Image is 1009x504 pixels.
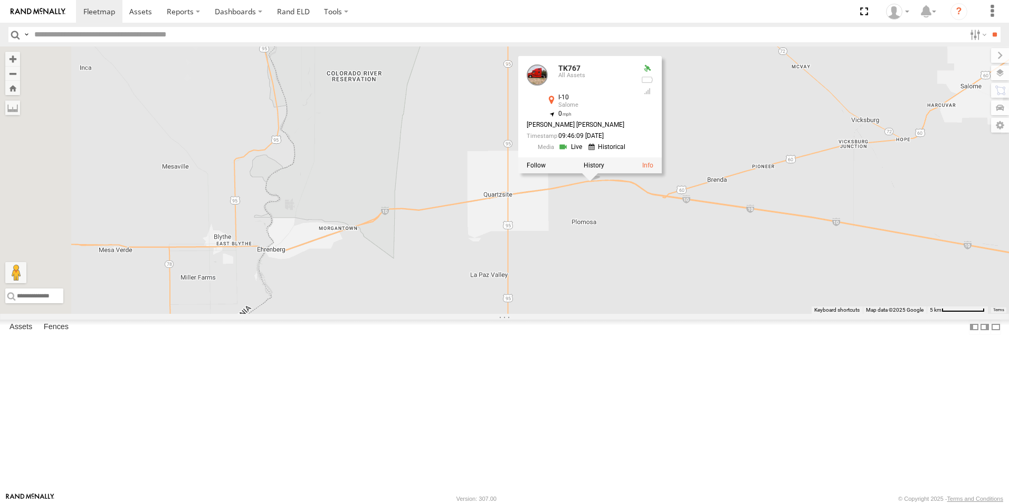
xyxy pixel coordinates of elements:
[6,493,54,504] a: Visit our Website
[5,66,20,81] button: Zoom out
[866,307,924,313] span: Map data ©2025 Google
[898,496,1003,502] div: © Copyright 2025 -
[5,81,20,95] button: Zoom Home
[558,94,632,101] div: I-10
[558,142,585,152] a: View Live Media Streams
[966,27,988,42] label: Search Filter Options
[22,27,31,42] label: Search Query
[991,320,1001,335] label: Hide Summary Table
[456,496,497,502] div: Version: 307.00
[993,308,1004,312] a: Terms (opens in new tab)
[558,110,572,117] span: 0
[642,162,653,169] a: View Asset Details
[641,64,653,73] div: Valid GPS Fix
[930,307,941,313] span: 5 km
[969,320,979,335] label: Dock Summary Table to the Left
[979,320,990,335] label: Dock Summary Table to the Right
[5,52,20,66] button: Zoom in
[558,64,580,72] a: TK767
[527,64,548,86] a: View Asset Details
[927,306,988,314] button: Map Scale: 5 km per 78 pixels
[991,118,1009,133] label: Map Settings
[950,3,967,20] i: ?
[814,306,860,314] button: Keyboard shortcuts
[527,133,632,140] div: Date/time of location update
[584,162,604,169] label: View Asset History
[39,320,74,334] label: Fences
[641,87,653,96] div: Last Event GSM Signal Strength
[588,142,629,152] a: View Historical Media Streams
[527,122,632,128] div: [PERSON_NAME] [PERSON_NAME]
[5,262,26,283] button: Drag Pegman onto the map to open Street View
[882,4,913,20] div: Daniel Del Muro
[4,320,37,334] label: Assets
[641,76,653,85] div: No battery health information received from this device.
[558,72,632,79] div: All Assets
[558,102,632,108] div: Salome
[947,496,1003,502] a: Terms and Conditions
[527,162,546,169] label: Realtime tracking of Asset
[11,8,65,15] img: rand-logo.svg
[5,100,20,115] label: Measure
